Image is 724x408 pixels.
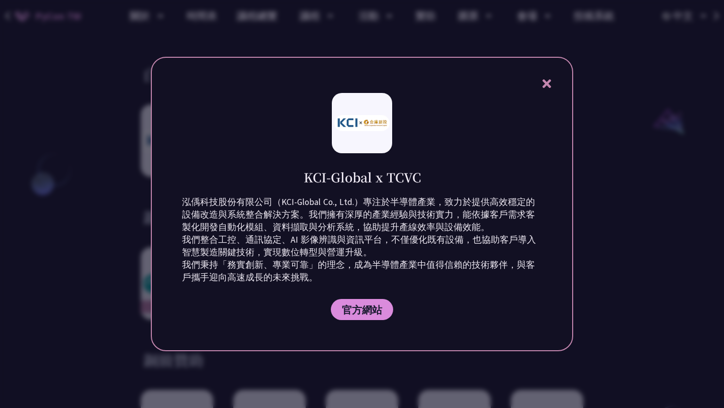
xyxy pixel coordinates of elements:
h1: KCI-Global x TCVC [304,168,421,186]
p: 泓偊科技股份有限公司（KCI-Global Co., Ltd.）專注於半導體產業，致力於提供高效穩定的設備改造與系統整合解決方案。我們擁有深厚的產業經驗與技術實力，能依據客戶需求客製化開發自動化... [182,196,542,284]
a: 官方網站 [331,299,393,320]
img: photo [334,115,390,131]
span: 官方網站 [342,303,382,316]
